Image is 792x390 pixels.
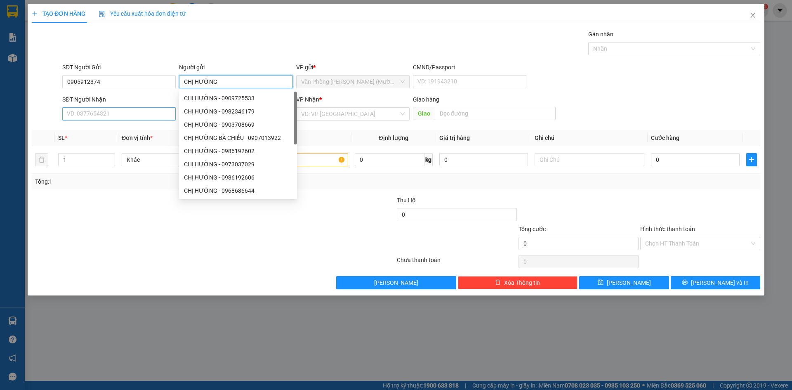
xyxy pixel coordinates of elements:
div: CHỊ HƯỜNG - 0973037029 [184,160,292,169]
button: Close [741,4,764,27]
span: delete [495,279,501,286]
span: Khác [127,154,226,166]
div: CMND/Passport [413,63,526,72]
span: TẠO ĐƠN HÀNG [32,10,85,17]
div: CHỊ HƯỜNG - 0986192602 [184,147,292,156]
b: [PERSON_NAME] [10,53,47,92]
div: VP gửi [296,63,410,72]
img: icon [99,11,105,17]
span: Giao hàng [413,96,439,103]
span: save [598,279,603,286]
div: Chưa thanh toán [396,255,518,270]
b: BIÊN NHẬN GỬI HÀNG [53,12,79,65]
span: [PERSON_NAME] [374,278,418,287]
span: SL [58,135,65,141]
img: logo.jpg [90,10,109,30]
span: Giao [413,107,435,120]
button: deleteXóa Thông tin [458,276,578,289]
input: 0 [439,153,528,166]
li: (c) 2017 [69,39,113,50]
div: CHỊ HƯỜNG - 0909725533 [184,94,292,103]
span: Giá trị hàng [439,135,470,141]
button: save[PERSON_NAME] [579,276,669,289]
div: Người gửi [179,63,292,72]
span: [PERSON_NAME] [607,278,651,287]
b: [DOMAIN_NAME] [69,31,113,38]
span: Xóa Thông tin [504,278,540,287]
label: Gán nhãn [588,31,613,38]
img: logo.jpg [10,10,52,52]
div: CHỊ HƯỜNG - 0973037029 [179,158,297,171]
span: Văn Phòng Trần Phú (Mường Thanh) [301,76,405,88]
input: Ghi Chú [535,153,644,166]
span: printer [682,279,688,286]
div: SĐT Người Gửi [62,63,176,72]
button: plus [746,153,757,166]
div: CHỊ HƯỜNG - 0982346179 [179,105,297,118]
button: printer[PERSON_NAME] và In [671,276,760,289]
div: Tổng: 1 [35,177,306,186]
span: plus [32,11,38,17]
span: Thu Hộ [397,197,416,203]
button: delete [35,153,48,166]
span: kg [424,153,433,166]
div: CHỊ HƯỜNG - 0986192602 [179,144,297,158]
button: [PERSON_NAME] [336,276,456,289]
div: CHỊ HƯỜNG - 0903708669 [184,120,292,129]
span: close [750,12,756,19]
span: [PERSON_NAME] và In [691,278,749,287]
div: SĐT Người Nhận [62,95,176,104]
span: Cước hàng [651,135,679,141]
div: CHỊ HƯỜNG - 0982346179 [184,107,292,116]
span: plus [747,156,757,163]
span: Đơn vị tính [122,135,153,141]
div: CHỊ HƯỜNG - 0986192606 [184,173,292,182]
span: Tổng cước [519,226,546,232]
div: CHỊ HƯỜNG - 0986192606 [179,171,297,184]
div: CHỊ HƯỜNG - 0909725533 [179,92,297,105]
span: VP Nhận [296,96,319,103]
div: CHỊ HƯỜNG BÀ CHIỂU - 0907013922 [184,133,292,142]
div: CHỊ HƯỜNG - 0903708669 [179,118,297,131]
span: Yêu cầu xuất hóa đơn điện tử [99,10,186,17]
div: CHỊ HƯỜNG - 0968686644 [179,184,297,197]
label: Hình thức thanh toán [640,226,695,232]
div: CHỊ HƯỜNG - 0968686644 [184,186,292,195]
input: Dọc đường [435,107,556,120]
div: CHỊ HƯỜNG BÀ CHIỂU - 0907013922 [179,131,297,144]
span: Định lượng [379,135,408,141]
th: Ghi chú [531,130,648,146]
